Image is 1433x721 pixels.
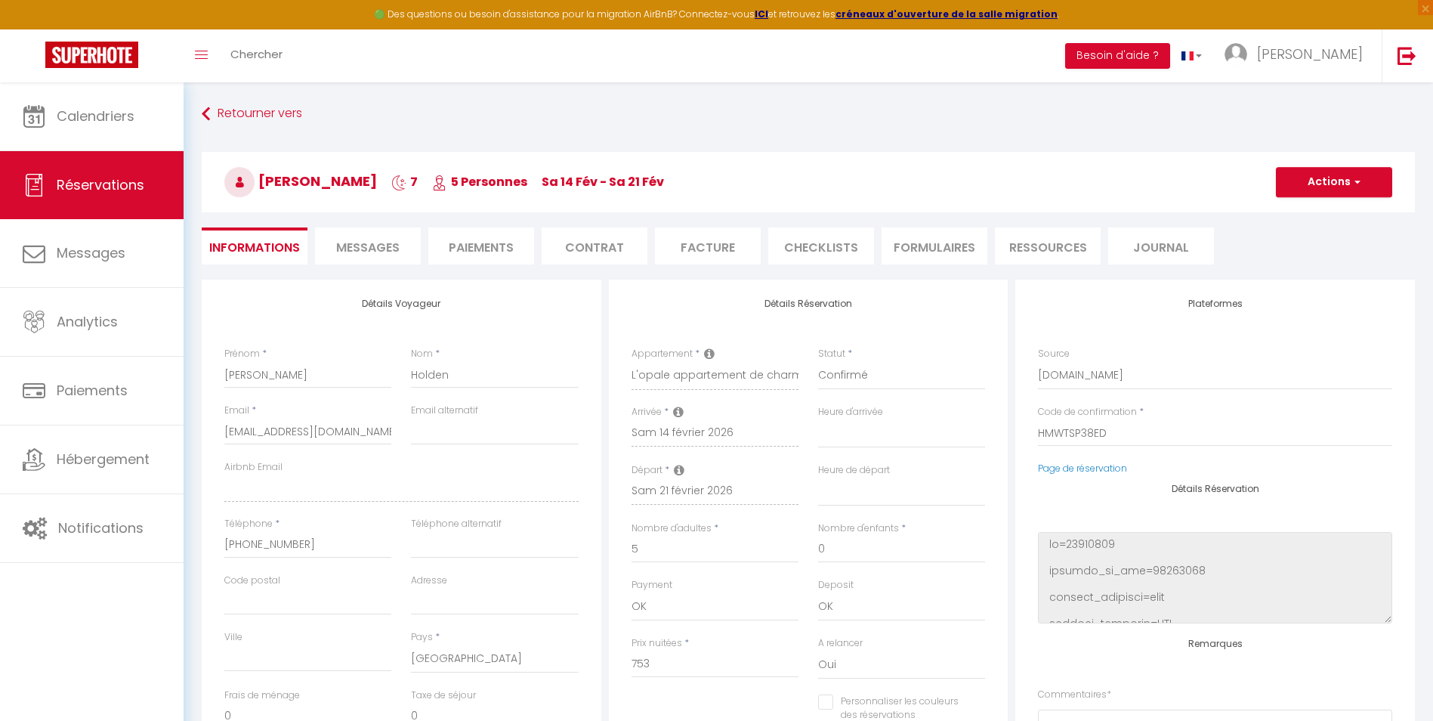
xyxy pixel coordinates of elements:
label: Nombre d'adultes [632,521,712,536]
label: Départ [632,463,662,478]
li: Contrat [542,227,647,265]
label: Heure de départ [818,463,890,478]
label: Téléphone [224,517,273,531]
label: Payment [632,578,672,593]
label: Téléphone alternatif [411,517,502,531]
label: Deposit [818,578,854,593]
img: ... [1225,43,1247,66]
label: Email [224,404,249,418]
img: logout [1397,46,1416,65]
span: sa 14 Fév - sa 21 Fév [542,173,664,190]
label: Airbnb Email [224,460,283,475]
h4: Plateformes [1038,299,1392,309]
label: Code postal [224,574,280,588]
li: Journal [1108,227,1214,265]
button: Actions [1276,167,1392,197]
li: Paiements [428,227,534,265]
span: [PERSON_NAME] [1257,45,1363,63]
label: Frais de ménage [224,689,300,703]
label: Statut [818,347,845,361]
label: Source [1038,347,1070,361]
span: Calendriers [57,107,134,125]
span: Messages [336,239,400,256]
label: A relancer [818,636,863,651]
label: Code de confirmation [1038,405,1137,419]
span: Réservations [57,175,144,194]
label: Prénom [224,347,260,361]
label: Nom [411,347,433,361]
li: Informations [202,227,307,265]
label: Heure d'arrivée [818,405,883,419]
label: Adresse [411,574,447,588]
a: ICI [755,8,768,20]
span: Analytics [57,312,118,331]
a: Retourner vers [202,101,1415,128]
a: Page de réservation [1038,462,1127,475]
h4: Détails Voyageur [224,299,579,309]
span: Chercher [230,46,283,62]
li: FORMULAIRES [882,227,987,265]
button: Besoin d'aide ? [1065,43,1170,69]
label: Taxe de séjour [411,689,476,703]
a: Chercher [219,29,294,82]
button: Ouvrir le widget de chat LiveChat [12,6,57,51]
label: Commentaires [1038,688,1111,702]
label: Arrivée [632,405,662,419]
li: CHECKLISTS [768,227,874,265]
span: [PERSON_NAME] [224,172,377,190]
span: Paiements [57,381,128,400]
label: Prix nuitées [632,636,682,651]
label: Ville [224,630,242,645]
a: créneaux d'ouverture de la salle migration [835,8,1058,20]
span: 5 Personnes [432,173,527,190]
h4: Détails Réservation [1038,484,1392,494]
h4: Remarques [1038,639,1392,649]
label: Appartement [632,347,693,361]
span: Hébergement [57,450,150,469]
h4: Détails Réservation [632,299,986,309]
li: Ressources [995,227,1101,265]
img: Super Booking [45,42,138,68]
label: Pays [411,630,433,645]
span: Notifications [58,518,144,537]
span: Messages [57,243,125,262]
span: 7 [391,173,418,190]
li: Facture [655,227,761,265]
label: Email alternatif [411,404,478,418]
label: Nombre d'enfants [818,521,899,536]
a: ... [PERSON_NAME] [1213,29,1382,82]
